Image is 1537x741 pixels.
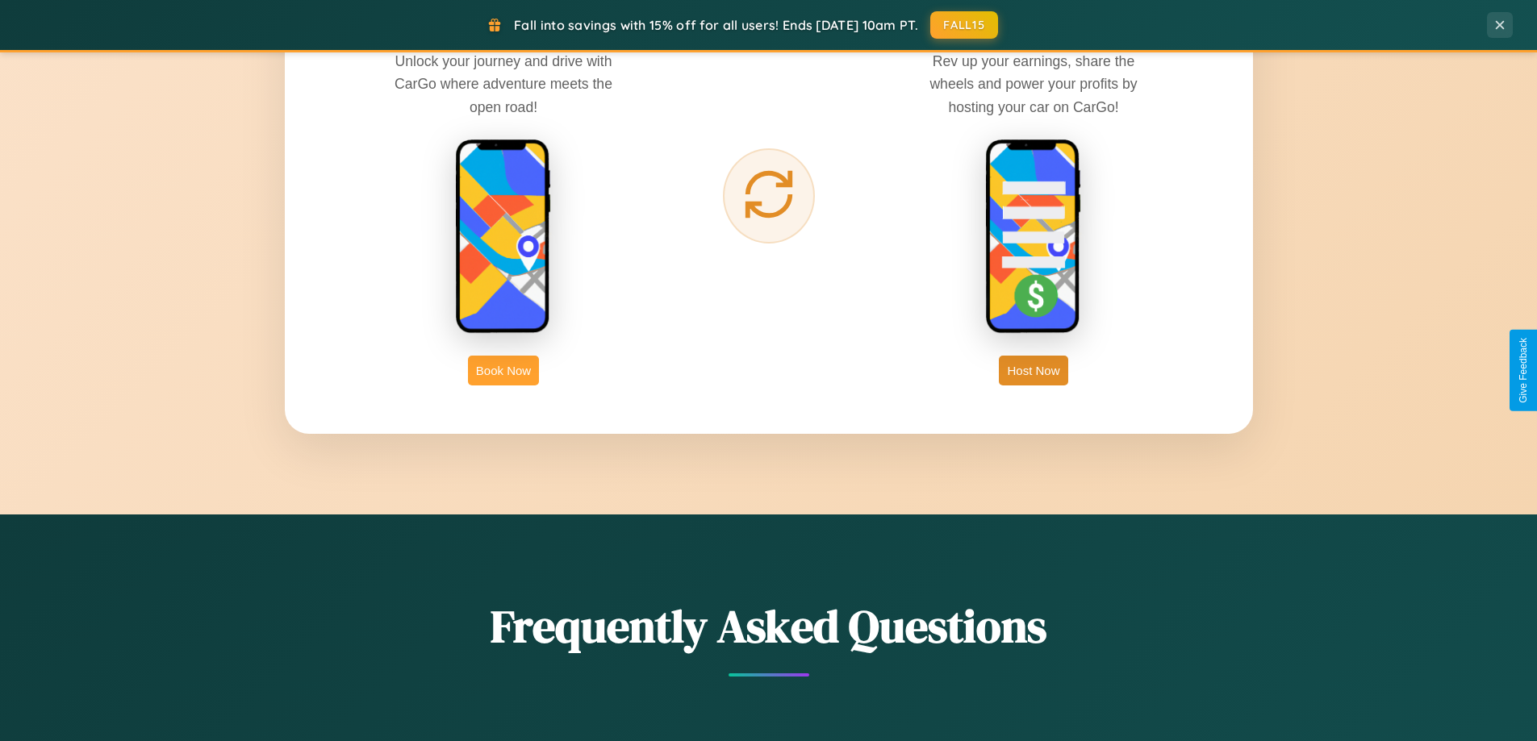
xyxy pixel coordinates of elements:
button: Host Now [999,356,1067,385]
button: Book Now [468,356,539,385]
div: Give Feedback [1518,338,1529,403]
img: host phone [985,139,1082,335]
span: Fall into savings with 15% off for all users! Ends [DATE] 10am PT. [514,17,918,33]
button: FALL15 [930,11,998,39]
img: rent phone [455,139,552,335]
p: Unlock your journey and drive with CarGo where adventure meets the open road! [382,50,624,118]
p: Rev up your earnings, share the wheels and power your profits by hosting your car on CarGo! [913,50,1155,118]
h2: Frequently Asked Questions [285,595,1253,657]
